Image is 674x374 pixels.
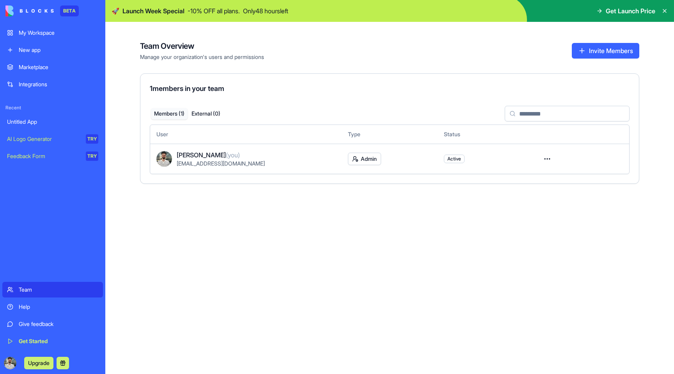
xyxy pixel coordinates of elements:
[156,151,172,167] img: ACg8ocLmP6I7WrYHJKaEQwG-aRDXtRiPvACYItoyD3gp10_NBkBqntYU=s96-c
[2,131,103,147] a: AI Logo GeneratorTRY
[2,59,103,75] a: Marketplace
[606,6,655,16] span: Get Launch Price
[348,130,431,138] div: Type
[24,359,53,367] a: Upgrade
[150,125,342,144] th: User
[572,43,639,59] button: Invite Members
[2,25,103,41] a: My Workspace
[243,6,288,16] p: Only 48 hours left
[348,153,381,165] button: Admin
[19,337,98,345] div: Get Started
[140,53,264,61] span: Manage your organization's users and permissions
[7,135,80,143] div: AI Logo Generator
[19,303,98,311] div: Help
[19,63,98,71] div: Marketplace
[7,118,98,126] div: Untitled App
[2,148,103,164] a: Feedback FormTRY
[86,134,98,144] div: TRY
[188,108,224,119] button: External ( 0 )
[2,282,103,297] a: Team
[447,156,461,162] span: Active
[4,357,16,369] img: ACg8ocLmP6I7WrYHJKaEQwG-aRDXtRiPvACYItoyD3gp10_NBkBqntYU=s96-c
[19,286,98,294] div: Team
[226,151,240,159] span: (you)
[19,80,98,88] div: Integrations
[2,77,103,92] a: Integrations
[60,5,79,16] div: BETA
[7,152,80,160] div: Feedback Form
[177,160,265,167] span: [EMAIL_ADDRESS][DOMAIN_NAME]
[2,105,103,111] span: Recent
[150,84,224,93] span: 1 members in your team
[444,130,527,138] div: Status
[188,6,240,16] p: - 10 % OFF all plans.
[2,299,103,315] a: Help
[2,316,103,332] a: Give feedback
[86,151,98,161] div: TRY
[5,5,54,16] img: logo
[177,150,240,160] span: [PERSON_NAME]
[24,357,53,369] button: Upgrade
[19,46,98,54] div: New app
[2,333,103,349] a: Get Started
[2,114,103,130] a: Untitled App
[361,155,377,163] span: Admin
[2,42,103,58] a: New app
[122,6,184,16] span: Launch Week Special
[112,6,119,16] span: 🚀
[19,29,98,37] div: My Workspace
[5,5,79,16] a: BETA
[19,320,98,328] div: Give feedback
[151,108,188,119] button: Members ( 1 )
[140,41,264,52] h4: Team Overview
